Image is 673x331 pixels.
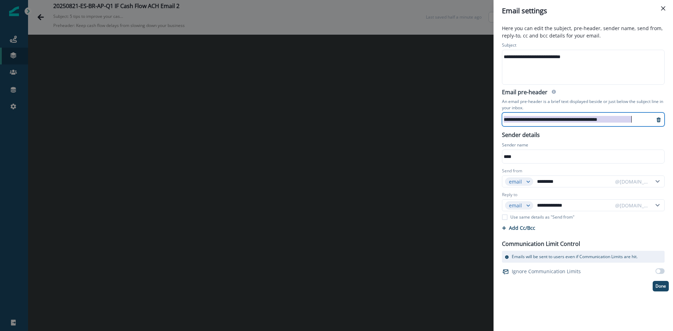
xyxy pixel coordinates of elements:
p: Communication Limit Control [502,240,580,248]
p: Sender name [502,142,528,150]
p: Here you can edit the subject, pre-header, sender name, send from, reply-to, cc and bcc details f... [498,25,669,41]
h2: Email pre-header [502,89,548,97]
button: Done [653,281,669,291]
p: Subject [502,42,516,50]
div: email [509,202,523,209]
p: Ignore Communication Limits [512,268,581,275]
p: Use same details as "Send from" [510,214,575,220]
svg: remove-preheader [656,117,661,123]
div: @[DOMAIN_NAME] [615,178,649,185]
p: Done [655,284,666,289]
label: Send from [502,168,522,174]
div: Email settings [502,6,665,16]
button: Add Cc/Bcc [502,225,535,231]
button: Close [658,3,669,14]
p: An email pre-header is a brief text displayed beside or just below the subject line in your inbox. [502,97,665,112]
p: Emails will be sent to users even if Communication Limits are hit. [512,254,638,260]
p: Sender details [498,129,544,139]
div: email [509,178,523,185]
label: Reply to [502,192,517,198]
div: @[DOMAIN_NAME] [615,202,649,209]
